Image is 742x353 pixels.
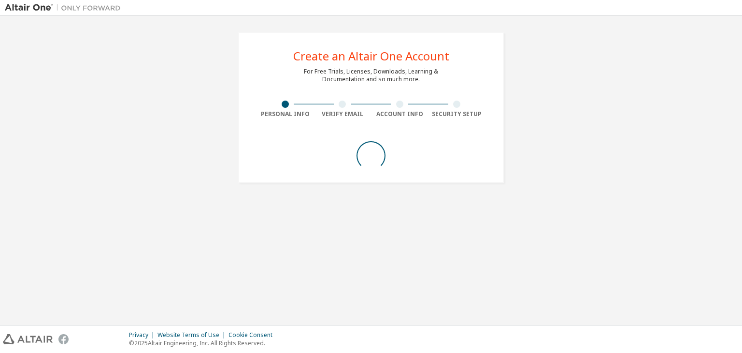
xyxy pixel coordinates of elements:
[58,334,69,344] img: facebook.svg
[314,110,371,118] div: Verify Email
[129,339,278,347] p: © 2025 Altair Engineering, Inc. All Rights Reserved.
[228,331,278,339] div: Cookie Consent
[3,334,53,344] img: altair_logo.svg
[257,110,314,118] div: Personal Info
[304,68,438,83] div: For Free Trials, Licenses, Downloads, Learning & Documentation and so much more.
[371,110,428,118] div: Account Info
[293,50,449,62] div: Create an Altair One Account
[157,331,228,339] div: Website Terms of Use
[129,331,157,339] div: Privacy
[5,3,126,13] img: Altair One
[428,110,486,118] div: Security Setup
